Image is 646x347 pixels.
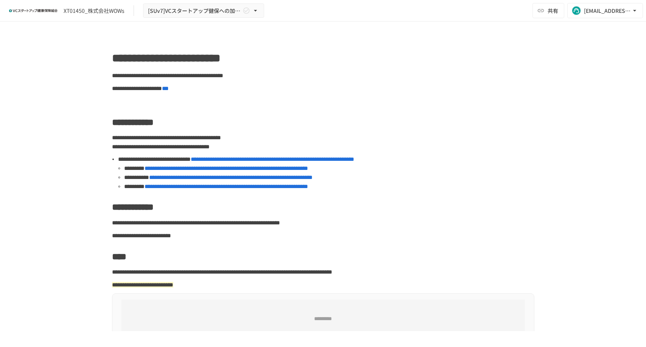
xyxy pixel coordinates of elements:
[584,6,631,16] div: [EMAIL_ADDRESS][DOMAIN_NAME]
[64,7,125,15] div: XT01450_株式会社WOWs
[9,5,58,17] img: ZDfHsVrhrXUoWEWGWYf8C4Fv4dEjYTEDCNvmL73B7ox
[567,3,643,18] button: [EMAIL_ADDRESS][DOMAIN_NAME]
[143,3,264,18] button: [SUv7]VCスタートアップ健保への加入申請手続き
[532,3,564,18] button: 共有
[548,6,558,15] span: 共有
[148,6,241,16] span: [SUv7]VCスタートアップ健保への加入申請手続き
